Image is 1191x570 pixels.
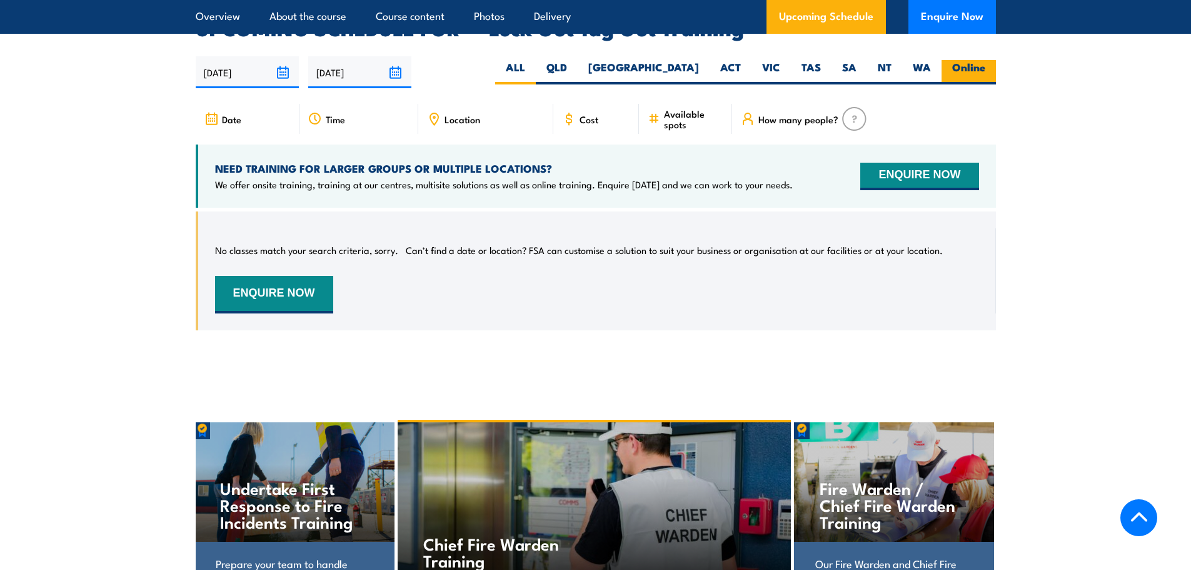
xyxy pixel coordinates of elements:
label: ALL [495,60,536,84]
label: QLD [536,60,578,84]
h4: Undertake First Response to Fire Incidents Training [220,479,368,530]
p: We offer onsite training, training at our centres, multisite solutions as well as online training... [215,178,793,191]
label: SA [832,60,867,84]
label: VIC [751,60,791,84]
h2: UPCOMING SCHEDULE FOR - "Lock Out Tag Out Training" [196,19,996,36]
input: From date [196,56,299,88]
button: ENQUIRE NOW [860,163,978,190]
span: Available spots [664,108,723,130]
label: ACT [710,60,751,84]
h4: NEED TRAINING FOR LARGER GROUPS OR MULTIPLE LOCATIONS? [215,161,793,175]
label: WA [902,60,942,84]
p: Can’t find a date or location? FSA can customise a solution to suit your business or organisation... [406,244,943,257]
label: [GEOGRAPHIC_DATA] [578,60,710,84]
span: Location [445,114,480,125]
input: To date [308,56,411,88]
label: TAS [791,60,832,84]
label: NT [867,60,902,84]
label: Online [942,60,996,84]
h4: Chief Fire Warden Training [423,535,570,569]
span: Time [326,114,345,125]
span: How many people? [758,114,838,125]
p: No classes match your search criteria, sorry. [215,244,398,257]
h4: Fire Warden / Chief Fire Warden Training [820,479,968,530]
span: Cost [580,114,598,125]
button: ENQUIRE NOW [215,276,333,313]
span: Date [222,114,241,125]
